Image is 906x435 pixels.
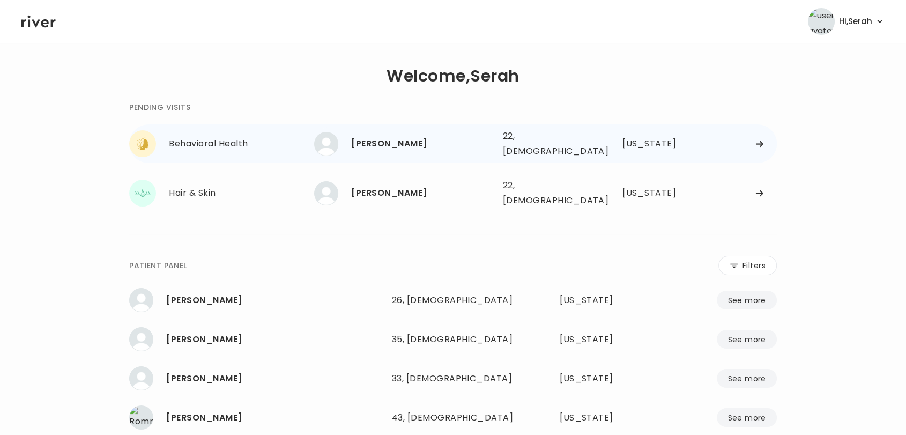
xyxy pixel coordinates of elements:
div: Texas [560,293,645,308]
div: Margo Gonzalez [166,332,383,347]
div: PENDING VISITS [129,101,190,114]
div: Rommel Carino [166,410,383,425]
button: See more [717,408,776,427]
img: Natali Taylor [314,132,338,156]
div: 22, [DEMOGRAPHIC_DATA] [503,129,589,159]
h1: Welcome, Serah [387,69,519,84]
div: Chatorra williams [166,371,383,386]
div: GABRIEL CULP [351,186,494,201]
div: Natali Taylor [351,136,494,151]
div: Missouri [622,186,682,201]
img: Rommel Carino [129,405,153,430]
div: Texas [560,332,645,347]
span: Hi, Serah [839,14,872,29]
button: See more [717,330,776,349]
img: Margo Gonzalez [129,327,153,351]
div: Behavioral Health [169,136,314,151]
div: 22, [DEMOGRAPHIC_DATA] [503,178,589,208]
div: 35, [DEMOGRAPHIC_DATA] [392,332,515,347]
div: Texas [560,371,645,386]
div: Texas [560,410,645,425]
div: Hair & Skin [169,186,314,201]
button: See more [717,369,776,388]
div: Georgia [622,136,682,151]
img: GABRIEL CULP [314,181,338,205]
img: Chatorra williams [129,366,153,390]
img: user avatar [808,8,835,35]
img: Taylor Stewart [129,288,153,312]
button: See more [717,291,776,309]
div: Taylor Stewart [166,293,383,308]
div: 33, [DEMOGRAPHIC_DATA] [392,371,515,386]
div: 26, [DEMOGRAPHIC_DATA] [392,293,515,308]
button: user avatarHi,Serah [808,8,885,35]
div: PATIENT PANEL [129,259,187,272]
div: 43, [DEMOGRAPHIC_DATA] [392,410,515,425]
button: Filters [718,256,777,275]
